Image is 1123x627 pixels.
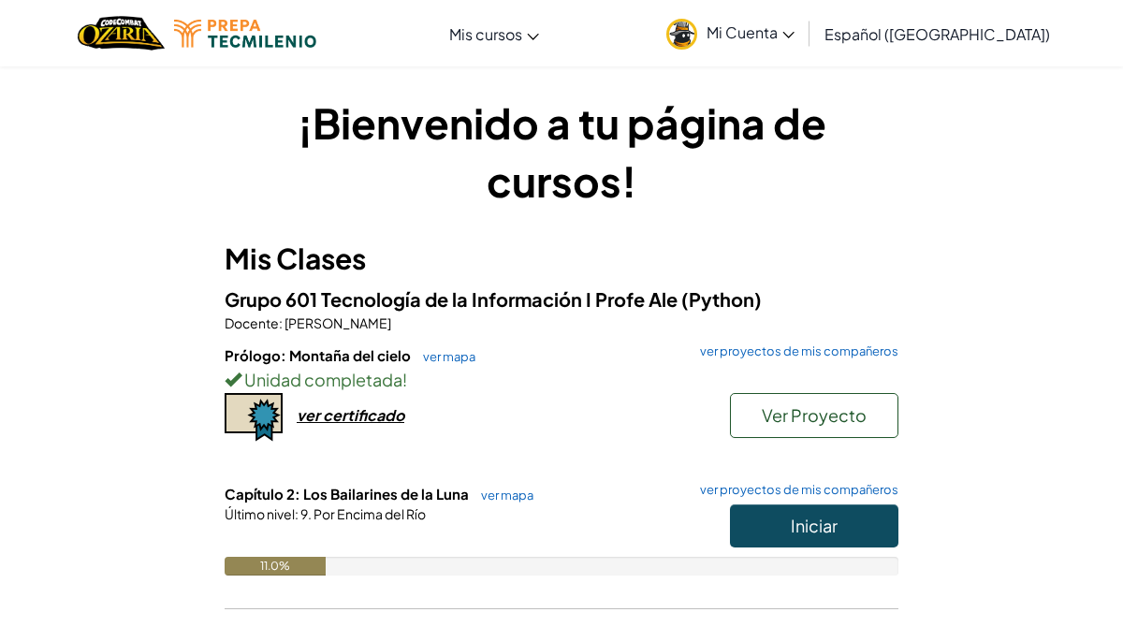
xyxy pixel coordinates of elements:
[174,20,316,48] img: Tecmilenio logo
[225,94,898,210] h1: ¡Bienvenido a tu página de cursos!
[225,346,414,364] span: Prólogo: Montaña del cielo
[225,393,283,442] img: certificate-icon.png
[815,8,1059,59] a: Español ([GEOGRAPHIC_DATA])
[472,488,533,503] a: ver mapa
[295,505,299,522] span: :
[241,369,402,390] span: Unidad completada
[312,505,426,522] span: Por Encima del Río
[225,485,472,503] span: Capítulo 2: Los Bailarines de la Luna
[681,287,762,311] span: (Python)
[791,515,838,536] span: Iniciar
[225,238,898,280] h3: Mis Clases
[707,22,795,42] span: Mi Cuenta
[730,504,898,547] button: Iniciar
[402,369,407,390] span: !
[78,14,165,52] a: Ozaria by CodeCombat logo
[283,314,391,331] span: [PERSON_NAME]
[299,505,312,522] span: 9.
[657,4,804,63] a: Mi Cuenta
[225,505,295,522] span: Último nivel
[279,314,283,331] span: :
[225,405,404,425] a: ver certificado
[730,393,898,438] button: Ver Proyecto
[824,24,1050,44] span: Español ([GEOGRAPHIC_DATA])
[449,24,522,44] span: Mis cursos
[691,484,898,496] a: ver proyectos de mis compañeros
[440,8,548,59] a: Mis cursos
[297,405,404,425] div: ver certificado
[78,14,165,52] img: Home
[691,345,898,357] a: ver proyectos de mis compañeros
[225,314,279,331] span: Docente
[225,557,326,576] div: 11.0%
[666,19,697,50] img: avatar
[225,287,681,311] span: Grupo 601 Tecnología de la Información I Profe Ale
[414,349,475,364] a: ver mapa
[762,404,867,426] span: Ver Proyecto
